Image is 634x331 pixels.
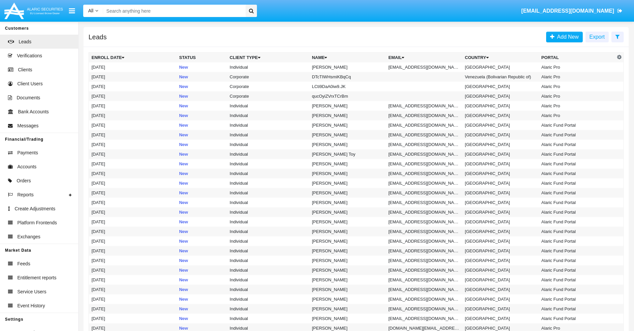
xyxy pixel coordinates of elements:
[89,111,177,120] td: [DATE]
[462,227,539,236] td: [GEOGRAPHIC_DATA]
[462,207,539,217] td: [GEOGRAPHIC_DATA]
[539,256,615,265] td: Alaric Fund Portal
[386,178,462,188] td: [EMAIL_ADDRESS][DOMAIN_NAME]
[227,294,309,304] td: Individual
[17,52,42,59] span: Verifications
[176,275,227,285] td: New
[15,205,55,212] span: Create Adjustments
[539,198,615,207] td: Alaric Fund Portal
[386,62,462,72] td: [EMAIL_ADDRESS][DOMAIN_NAME]
[227,236,309,246] td: Individual
[176,120,227,130] td: New
[176,72,227,82] td: New
[462,169,539,178] td: [GEOGRAPHIC_DATA]
[17,122,39,129] span: Messages
[585,32,609,42] button: Export
[386,265,462,275] td: [EMAIL_ADDRESS][DOMAIN_NAME]
[462,120,539,130] td: [GEOGRAPHIC_DATA]
[176,227,227,236] td: New
[309,227,386,236] td: [PERSON_NAME]
[539,285,615,294] td: Alaric Fund Portal
[546,32,583,42] a: Add New
[386,227,462,236] td: [EMAIL_ADDRESS][DOMAIN_NAME]
[309,198,386,207] td: [PERSON_NAME]
[386,130,462,140] td: [EMAIL_ADDRESS][DOMAIN_NAME]
[227,72,309,82] td: Corporate
[539,227,615,236] td: Alaric Fund Portal
[462,130,539,140] td: [GEOGRAPHIC_DATA]
[17,288,46,295] span: Service Users
[462,275,539,285] td: [GEOGRAPHIC_DATA]
[539,82,615,91] td: Alaric Pro
[539,72,615,82] td: Alaric Pro
[386,149,462,159] td: [EMAIL_ADDRESS][DOMAIN_NAME]
[17,177,31,184] span: Orders
[518,2,626,20] a: [EMAIL_ADDRESS][DOMAIN_NAME]
[18,108,49,115] span: Bank Accounts
[309,265,386,275] td: [PERSON_NAME]
[89,246,177,256] td: [DATE]
[462,285,539,294] td: [GEOGRAPHIC_DATA]
[386,120,462,130] td: [EMAIL_ADDRESS][DOMAIN_NAME]
[462,265,539,275] td: [GEOGRAPHIC_DATA]
[309,101,386,111] td: [PERSON_NAME]
[462,294,539,304] td: [GEOGRAPHIC_DATA]
[309,140,386,149] td: [PERSON_NAME]
[176,91,227,101] td: New
[89,294,177,304] td: [DATE]
[227,140,309,149] td: Individual
[227,227,309,236] td: Individual
[386,188,462,198] td: [EMAIL_ADDRESS][DOMAIN_NAME]
[539,111,615,120] td: Alaric Pro
[89,62,177,72] td: [DATE]
[462,198,539,207] td: [GEOGRAPHIC_DATA]
[89,91,177,101] td: [DATE]
[462,62,539,72] td: [GEOGRAPHIC_DATA]
[539,140,615,149] td: Alaric Fund Portal
[309,120,386,130] td: [PERSON_NAME]
[539,246,615,256] td: Alaric Fund Portal
[309,246,386,256] td: [PERSON_NAME]
[462,82,539,91] td: [GEOGRAPHIC_DATA]
[386,246,462,256] td: [EMAIL_ADDRESS][DOMAIN_NAME]
[539,207,615,217] td: Alaric Fund Portal
[309,314,386,323] td: [PERSON_NAME]
[17,149,38,156] span: Payments
[176,294,227,304] td: New
[18,66,32,73] span: Clients
[539,53,615,63] th: Portal
[89,236,177,246] td: [DATE]
[176,207,227,217] td: New
[386,294,462,304] td: [EMAIL_ADDRESS][DOMAIN_NAME]
[309,53,386,63] th: Name
[227,256,309,265] td: Individual
[176,53,227,63] th: Status
[17,233,40,240] span: Exchanges
[227,169,309,178] td: Individual
[386,198,462,207] td: [EMAIL_ADDRESS][DOMAIN_NAME]
[462,53,539,63] th: Country
[309,72,386,82] td: DTcTIWHsmiKBqCq
[309,130,386,140] td: [PERSON_NAME]
[554,34,579,40] span: Add New
[103,5,243,17] input: Search
[17,94,40,101] span: Documents
[89,178,177,188] td: [DATE]
[309,82,386,91] td: LCti9DaA0iw9.JK
[386,256,462,265] td: [EMAIL_ADDRESS][DOMAIN_NAME]
[89,169,177,178] td: [DATE]
[176,256,227,265] td: New
[227,265,309,275] td: Individual
[176,169,227,178] td: New
[227,149,309,159] td: Individual
[89,227,177,236] td: [DATE]
[521,8,614,14] span: [EMAIL_ADDRESS][DOMAIN_NAME]
[227,120,309,130] td: Individual
[176,285,227,294] td: New
[176,149,227,159] td: New
[176,304,227,314] td: New
[89,130,177,140] td: [DATE]
[89,72,177,82] td: [DATE]
[176,140,227,149] td: New
[227,285,309,294] td: Individual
